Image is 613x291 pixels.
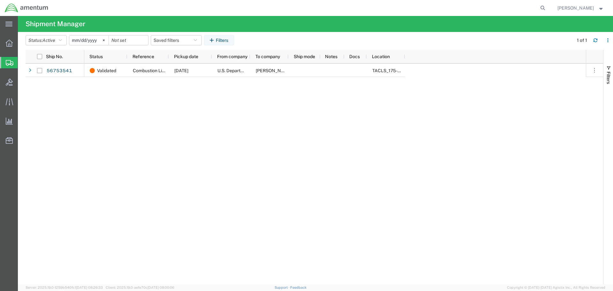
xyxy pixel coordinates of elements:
[76,286,103,289] span: [DATE] 08:26:33
[349,54,360,59] span: Docs
[174,68,188,73] span: 09/12/2025
[69,35,109,45] input: Not set
[109,35,148,45] input: Not set
[217,68,275,73] span: U.S. Department of Defense
[46,66,72,76] a: 56753541
[148,286,174,289] span: [DATE] 08:00:06
[372,68,416,73] span: TACLS_175-Ayase, JP
[217,54,247,59] span: From company
[151,35,202,45] button: Saved filters
[507,285,605,290] span: Copyright © [DATE]-[DATE] Agistix Inc., All Rights Reserved
[290,286,306,289] a: Feedback
[26,16,85,32] h4: Shipment Manager
[294,54,315,59] span: Ship mode
[372,54,390,59] span: Location
[42,38,55,43] span: Active
[557,4,594,11] span: Joshua Keller
[557,4,604,12] button: [PERSON_NAME]
[26,286,103,289] span: Server: 2025.19.0-1259b540fc1
[606,72,611,84] span: Filters
[204,35,234,45] button: Filters
[255,54,280,59] span: To company
[325,54,337,59] span: Notes
[256,68,377,73] span: Pratt & Whitney Engine Services, Inc.
[275,286,291,289] a: Support
[26,35,67,45] button: Status:Active
[133,68,169,73] span: Combustion Liner
[577,37,588,44] div: 1 of 1
[106,286,174,289] span: Client: 2025.19.0-aefe70c
[174,54,198,59] span: Pickup date
[97,64,116,77] span: Validated
[46,54,63,59] span: Ship No.
[4,3,49,13] img: logo
[89,54,103,59] span: Status
[132,54,154,59] span: Reference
